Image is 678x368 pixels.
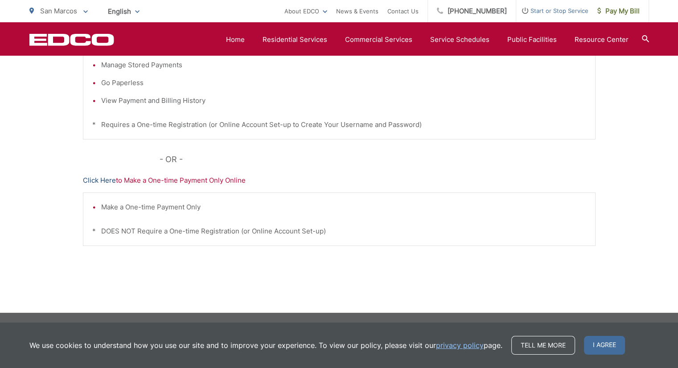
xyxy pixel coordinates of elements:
a: News & Events [336,6,378,16]
a: Service Schedules [430,34,489,45]
span: Pay My Bill [597,6,640,16]
a: Resource Center [575,34,629,45]
a: About EDCO [284,6,327,16]
li: Go Paperless [101,78,586,88]
span: I agree [584,336,625,355]
li: Make a One-time Payment Only [101,202,586,213]
a: EDCD logo. Return to the homepage. [29,33,114,46]
span: San Marcos [40,7,77,15]
p: - OR - [160,153,596,166]
p: * DOES NOT Require a One-time Registration (or Online Account Set-up) [92,226,586,237]
p: to Make a One-time Payment Only Online [83,175,596,186]
li: View Payment and Billing History [101,95,586,106]
a: privacy policy [436,340,484,351]
a: Tell me more [511,336,575,355]
p: We use cookies to understand how you use our site and to improve your experience. To view our pol... [29,340,502,351]
a: Residential Services [263,34,327,45]
span: English [101,4,146,19]
a: Click Here [83,175,116,186]
p: * Requires a One-time Registration (or Online Account Set-up to Create Your Username and Password) [92,119,586,130]
a: Public Facilities [507,34,557,45]
a: Contact Us [387,6,419,16]
li: Manage Stored Payments [101,60,586,70]
a: Home [226,34,245,45]
a: Commercial Services [345,34,412,45]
